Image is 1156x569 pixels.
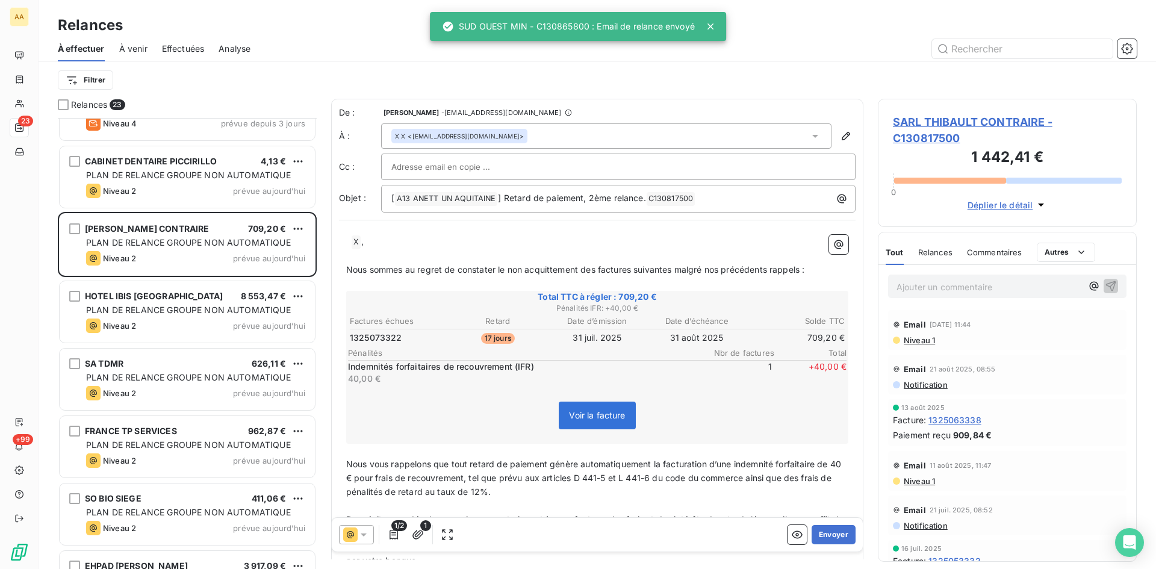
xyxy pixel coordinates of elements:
span: Pénalités IFR : + 40,00 € [348,303,847,314]
span: Notification [903,521,948,530]
label: Cc : [339,161,381,173]
span: Niveau 2 [103,321,136,331]
span: À venir [119,43,148,55]
span: SARL THIBAULT CONTRAIRE - C130817500 [893,114,1122,146]
span: Email [904,320,926,329]
th: Retard [449,315,547,328]
div: SUD OUEST MIN - C130865800 : Email de relance envoyé [442,16,695,37]
span: Nous vous rappelons que tout retard de paiement génère automatiquement la facturation d’une indem... [346,459,844,497]
span: Nous sommes au regret de constater le non acquittement des factures suivantes malgré nos précéden... [346,264,804,275]
span: [ [391,193,394,203]
h3: Relances [58,14,123,36]
span: De : [339,107,381,119]
span: Effectuées [162,43,205,55]
span: 626,11 € [252,358,286,368]
button: Envoyer [812,525,856,544]
span: 962,87 € [248,426,286,436]
div: Open Intercom Messenger [1115,528,1144,557]
span: Commentaires [967,247,1022,257]
span: Pénalités [348,348,702,358]
span: 909,84 € [953,429,992,441]
h3: 1 442,41 € [893,146,1122,170]
span: [PERSON_NAME] [384,109,439,116]
span: +99 [13,434,33,445]
th: Factures échues [349,315,447,328]
button: Déplier le détail [964,198,1051,212]
span: X [352,235,361,249]
span: Niveau 2 [103,186,136,196]
span: Pour éviter ces décalages, qui nous contraignent à vous facturer des frais et des intérêts de ret... [346,514,846,566]
span: 17 jours [481,333,515,344]
span: Facture : [893,555,926,567]
span: PLAN DE RELANCE GROUPE NON AUTOMATIQUE [86,440,291,450]
img: Logo LeanPay [10,543,29,562]
span: prévue depuis 3 jours [221,119,305,128]
span: À effectuer [58,43,105,55]
span: Voir la facture [569,410,625,420]
span: PLAN DE RELANCE GROUPE NON AUTOMATIQUE [86,372,291,382]
span: PLAN DE RELANCE GROUPE NON AUTOMATIQUE [86,507,291,517]
span: 23 [110,99,125,110]
span: 8 553,47 € [241,291,287,301]
span: Notification [903,380,948,390]
span: Email [904,505,926,515]
td: 709,20 € [747,331,845,344]
span: SO BIO SIEGE [85,493,141,503]
span: 1325053332 [928,555,981,567]
th: Date d’émission [548,315,646,328]
span: Niveau 2 [103,253,136,263]
span: ] Retard de paiement, 2ème relance. [498,193,645,203]
span: 709,20 € [248,223,286,234]
span: Relances [918,247,952,257]
td: 31 août 2025 [648,331,746,344]
span: 23 [18,116,33,126]
span: Relances [71,99,107,111]
span: FRANCE TP SERVICES [85,426,177,436]
span: 21 août 2025, 08:55 [930,365,996,373]
span: Déplier le détail [968,199,1033,211]
span: 1325073322 [350,332,402,344]
span: prévue aujourd’hui [233,523,305,533]
span: Paiement reçu [893,429,951,441]
span: Niveau 4 [103,119,137,128]
label: À : [339,130,381,142]
span: + 40,00 € [774,361,847,385]
span: A13 ANETT UN AQUITAINE [395,192,497,206]
span: Email [904,364,926,374]
button: Filtrer [58,70,113,90]
span: 411,06 € [252,493,286,503]
span: Tout [886,247,904,257]
span: prévue aujourd’hui [233,321,305,331]
div: AA [10,7,29,26]
th: Solde TTC [747,315,845,328]
span: [DATE] 11:44 [930,321,971,328]
input: Rechercher [932,39,1113,58]
span: 4,13 € [261,156,286,166]
div: grid [58,118,317,569]
span: - [EMAIL_ADDRESS][DOMAIN_NAME] [441,109,561,116]
span: 16 juil. 2025 [901,545,942,552]
span: Nbr de factures [702,348,774,358]
span: prévue aujourd’hui [233,456,305,465]
span: 11 août 2025, 11:47 [930,462,992,469]
span: SA TDMR [85,358,123,368]
span: C130817500 [647,192,695,206]
p: Indemnités forfaitaires de recouvrement (IFR) [348,361,697,373]
span: Analyse [219,43,250,55]
span: 1325063338 [928,414,981,426]
span: HOTEL IBIS [GEOGRAPHIC_DATA] [85,291,223,301]
span: 1 [700,361,772,385]
span: , [361,236,364,246]
div: <[EMAIL_ADDRESS][DOMAIN_NAME]> [395,132,524,140]
span: X X [395,132,405,140]
span: 1 [420,520,431,531]
span: PLAN DE RELANCE GROUPE NON AUTOMATIQUE [86,305,291,315]
span: 1/2 [391,520,407,531]
span: Email [904,461,926,470]
span: PLAN DE RELANCE GROUPE NON AUTOMATIQUE [86,237,291,247]
input: Adresse email en copie ... [391,158,521,176]
button: Autres [1037,243,1095,262]
span: Niveau 1 [903,335,935,345]
span: Total TTC à régler : 709,20 € [348,291,847,303]
td: 31 juil. 2025 [548,331,646,344]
